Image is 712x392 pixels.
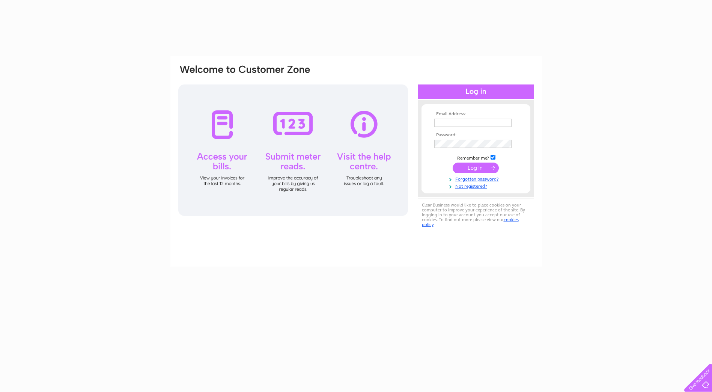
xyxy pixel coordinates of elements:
a: Forgotten password? [434,175,519,182]
a: Not registered? [434,182,519,189]
div: Clear Business would like to place cookies on your computer to improve your experience of the sit... [418,199,534,231]
a: cookies policy [422,217,519,227]
td: Remember me? [432,154,519,161]
th: Password: [432,133,519,138]
input: Submit [453,163,499,173]
th: Email Address: [432,112,519,117]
